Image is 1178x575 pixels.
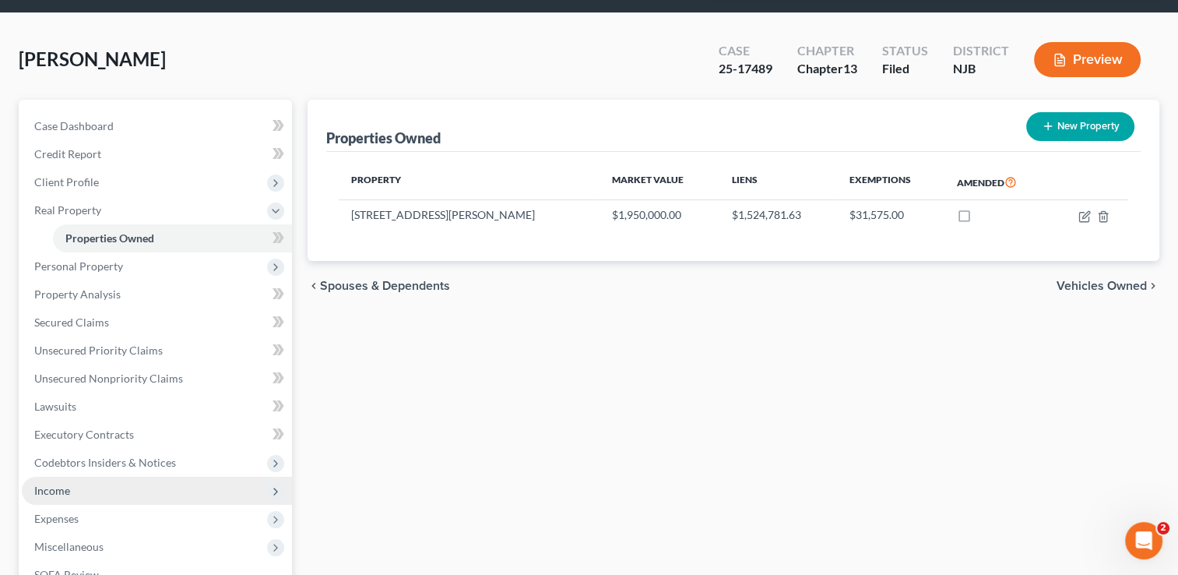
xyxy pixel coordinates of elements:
div: 25-17489 [719,60,772,78]
span: Lawsuits [34,400,76,413]
th: Market Value [599,164,719,200]
span: Expenses [34,512,79,525]
span: Unsecured Priority Claims [34,344,163,357]
a: Executory Contracts [22,421,292,449]
div: Chapter [797,60,857,78]
span: Property Analysis [34,287,121,301]
span: Income [34,484,70,497]
td: $1,524,781.63 [719,200,837,230]
span: Executory Contracts [34,428,134,441]
a: Property Analysis [22,280,292,309]
a: Case Dashboard [22,112,292,140]
a: Unsecured Priority Claims [22,337,292,365]
span: 2 [1157,522,1169,534]
span: Properties Owned [65,231,154,245]
span: Spouses & Dependents [320,280,450,292]
span: [PERSON_NAME] [19,48,166,70]
th: Exemptions [837,164,944,200]
span: Personal Property [34,259,123,273]
span: Real Property [34,203,101,217]
div: Status [882,42,928,60]
span: Secured Claims [34,316,109,329]
div: Filed [882,60,928,78]
span: Case Dashboard [34,119,114,132]
iframe: Intercom live chat [1125,522,1162,559]
i: chevron_left [308,280,320,292]
a: Properties Owned [53,224,292,252]
button: Preview [1034,42,1141,77]
div: District [953,42,1009,60]
span: Credit Report [34,147,101,161]
a: Secured Claims [22,309,292,337]
div: Case [719,42,772,60]
span: Miscellaneous [34,540,104,553]
span: Vehicles Owned [1057,280,1147,292]
button: chevron_left Spouses & Dependents [308,280,450,292]
span: Codebtors Insiders & Notices [34,456,176,469]
button: Vehicles Owned chevron_right [1057,280,1159,292]
th: Property [339,164,599,200]
td: [STREET_ADDRESS][PERSON_NAME] [339,200,599,230]
td: $31,575.00 [837,200,944,230]
th: Amended [944,164,1050,200]
button: New Property [1026,112,1134,141]
a: Lawsuits [22,393,292,421]
a: Credit Report [22,140,292,168]
div: Properties Owned [326,129,441,147]
div: NJB [953,60,1009,78]
a: Unsecured Nonpriority Claims [22,365,292,393]
span: Client Profile [34,175,99,189]
td: $1,950,000.00 [599,200,719,230]
span: 13 [843,61,857,76]
th: Liens [719,164,837,200]
div: Chapter [797,42,857,60]
span: Unsecured Nonpriority Claims [34,372,183,385]
i: chevron_right [1147,280,1159,292]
